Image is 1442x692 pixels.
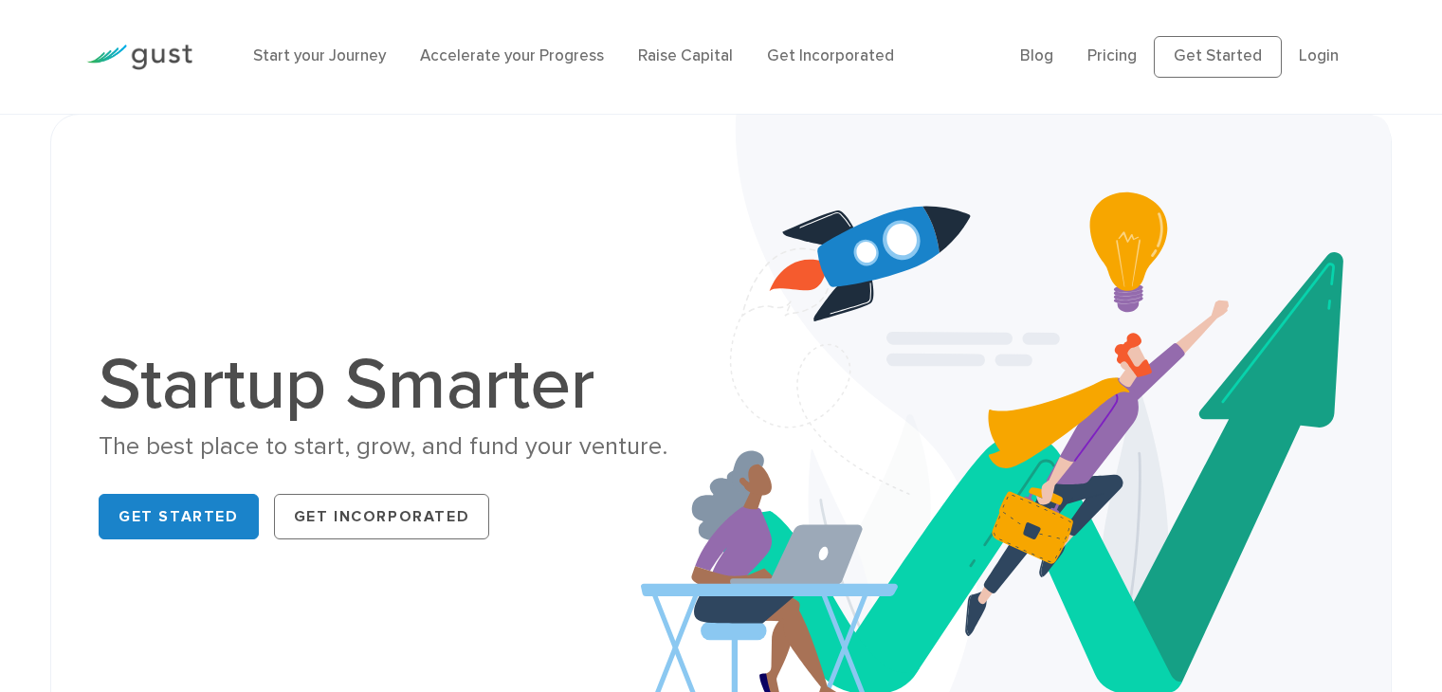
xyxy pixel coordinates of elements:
a: Blog [1020,46,1053,65]
div: The best place to start, grow, and fund your venture. [99,430,706,464]
a: Start your Journey [253,46,386,65]
h1: Startup Smarter [99,349,706,421]
a: Login [1299,46,1339,65]
a: Get Started [1154,36,1282,78]
a: Get Started [99,494,259,539]
a: Raise Capital [638,46,733,65]
a: Accelerate your Progress [420,46,604,65]
a: Pricing [1087,46,1137,65]
img: Gust Logo [86,45,192,70]
a: Get Incorporated [274,494,490,539]
a: Get Incorporated [767,46,894,65]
